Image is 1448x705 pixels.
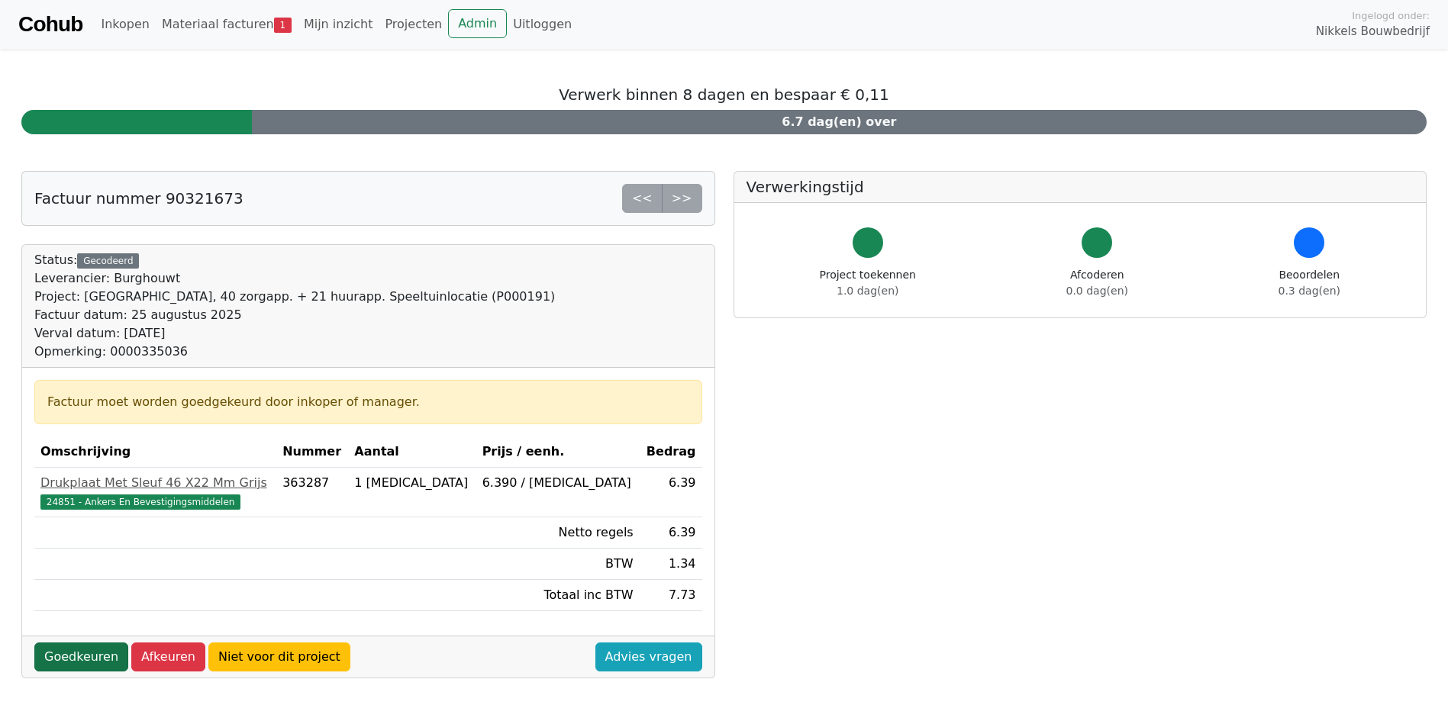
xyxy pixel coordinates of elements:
[252,110,1427,134] div: 6.7 dag(en) over
[476,436,640,468] th: Prijs / eenh.
[595,642,702,671] a: Advies vragen
[640,580,702,611] td: 7.73
[640,517,702,549] td: 6.39
[1279,285,1340,297] span: 0.3 dag(en)
[640,549,702,580] td: 1.34
[34,436,276,468] th: Omschrijving
[40,474,270,510] a: Drukplaat Met Sleuf 46 X22 Mm Grijs24851 - Ankers En Bevestigingsmiddelen
[21,85,1427,104] h5: Verwerk binnen 8 dagen en bespaar € 0,11
[95,9,155,40] a: Inkopen
[837,285,898,297] span: 1.0 dag(en)
[1066,267,1128,299] div: Afcoderen
[507,9,578,40] a: Uitloggen
[1352,8,1430,23] span: Ingelogd onder:
[276,468,348,517] td: 363287
[18,6,82,43] a: Cohub
[131,642,205,671] a: Afkeuren
[482,474,634,492] div: 6.390 / [MEDICAL_DATA]
[476,517,640,549] td: Netto regels
[34,269,555,288] div: Leverancier: Burghouwt
[276,436,348,468] th: Nummer
[1316,23,1430,40] span: Nikkels Bouwbedrijf
[640,436,702,468] th: Bedrag
[354,474,469,492] div: 1 [MEDICAL_DATA]
[1279,267,1340,299] div: Beoordelen
[34,642,128,671] a: Goedkeuren
[820,267,916,299] div: Project toekennen
[34,306,555,324] div: Factuur datum: 25 augustus 2025
[379,9,448,40] a: Projecten
[47,393,689,411] div: Factuur moet worden goedgekeurd door inkoper of manager.
[476,580,640,611] td: Totaal inc BTW
[348,436,476,468] th: Aantal
[40,494,240,510] span: 24851 - Ankers En Bevestigingsmiddelen
[34,324,555,343] div: Verval datum: [DATE]
[34,251,555,361] div: Status:
[77,253,139,269] div: Gecodeerd
[476,549,640,580] td: BTW
[747,178,1414,196] h5: Verwerkingstijd
[274,18,292,33] span: 1
[1066,285,1128,297] span: 0.0 dag(en)
[34,343,555,361] div: Opmerking: 0000335036
[34,288,555,306] div: Project: [GEOGRAPHIC_DATA], 40 zorgapp. + 21 huurapp. Speeltuinlocatie (P000191)
[298,9,379,40] a: Mijn inzicht
[156,9,298,40] a: Materiaal facturen1
[208,642,350,671] a: Niet voor dit project
[640,468,702,517] td: 6.39
[448,9,507,38] a: Admin
[40,474,270,492] div: Drukplaat Met Sleuf 46 X22 Mm Grijs
[34,189,243,208] h5: Factuur nummer 90321673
